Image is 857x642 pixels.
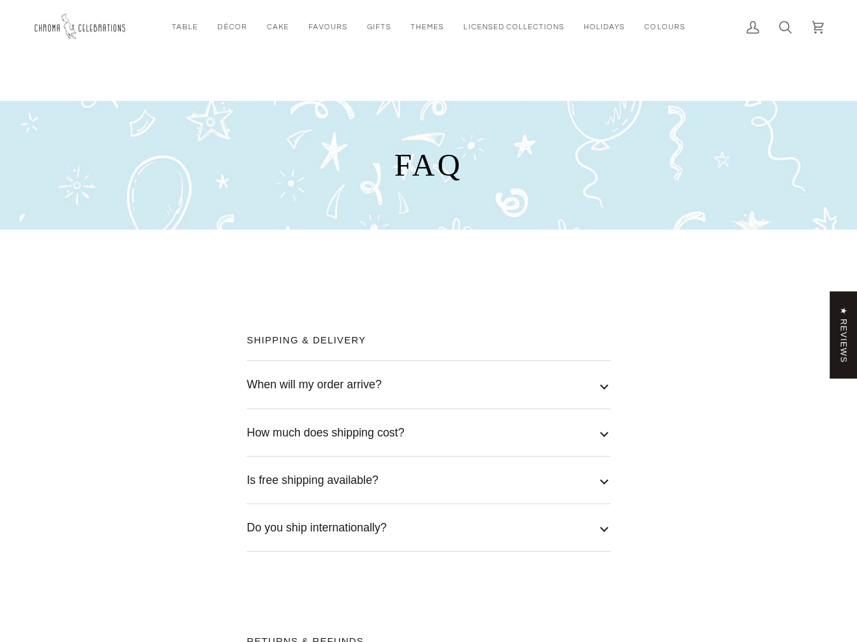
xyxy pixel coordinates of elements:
[247,361,610,408] button: When will my order arrive?
[308,21,347,33] span: Favours
[411,21,444,33] span: Themes
[172,21,198,33] span: Table
[195,146,662,185] p: FAQ
[247,409,610,456] button: How much does shipping cost?
[584,21,625,33] span: Holidays
[367,21,391,33] span: Gifts
[247,457,610,503] button: Is free shipping available?
[830,291,857,379] div: Click to open Judge.me floating reviews tab
[33,10,130,44] img: Chroma Celebrations
[217,21,247,33] span: Décor
[644,21,685,33] span: Colours
[267,21,289,33] span: Cake
[247,334,610,348] p: Shipping & Delivery
[247,504,610,551] button: Do you ship internationally?
[463,21,564,33] span: Licensed Collections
